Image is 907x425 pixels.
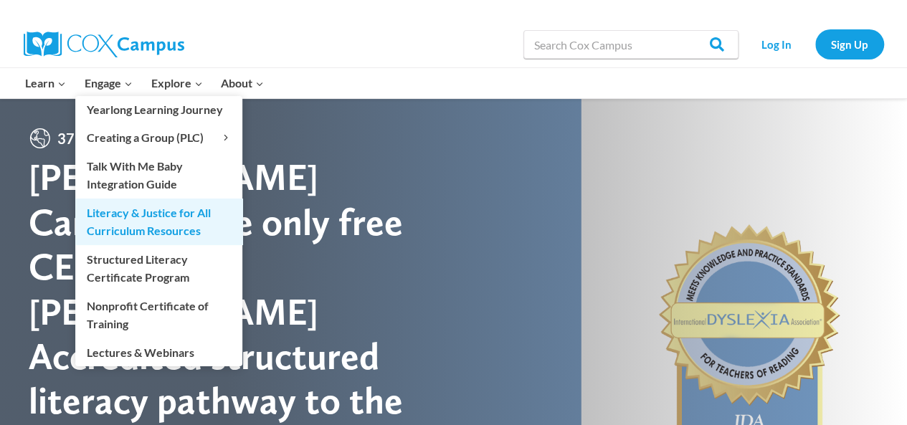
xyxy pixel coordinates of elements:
[75,68,142,98] button: Child menu of Engage
[75,292,242,338] a: Nonprofit Certificate of Training
[75,124,242,151] button: Child menu of Creating a Group (PLC)
[52,127,183,150] span: 379,600 Members
[815,29,884,59] a: Sign Up
[16,68,273,98] nav: Primary Navigation
[75,245,242,291] a: Structured Literacy Certificate Program
[75,199,242,244] a: Literacy & Justice for All Curriculum Resources
[142,68,212,98] button: Child menu of Explore
[746,29,884,59] nav: Secondary Navigation
[75,152,242,198] a: Talk With Me Baby Integration Guide
[75,338,242,366] a: Lectures & Webinars
[75,96,242,123] a: Yearlong Learning Journey
[24,32,184,57] img: Cox Campus
[212,68,273,98] button: Child menu of About
[16,68,76,98] button: Child menu of Learn
[523,30,739,59] input: Search Cox Campus
[746,29,808,59] a: Log In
